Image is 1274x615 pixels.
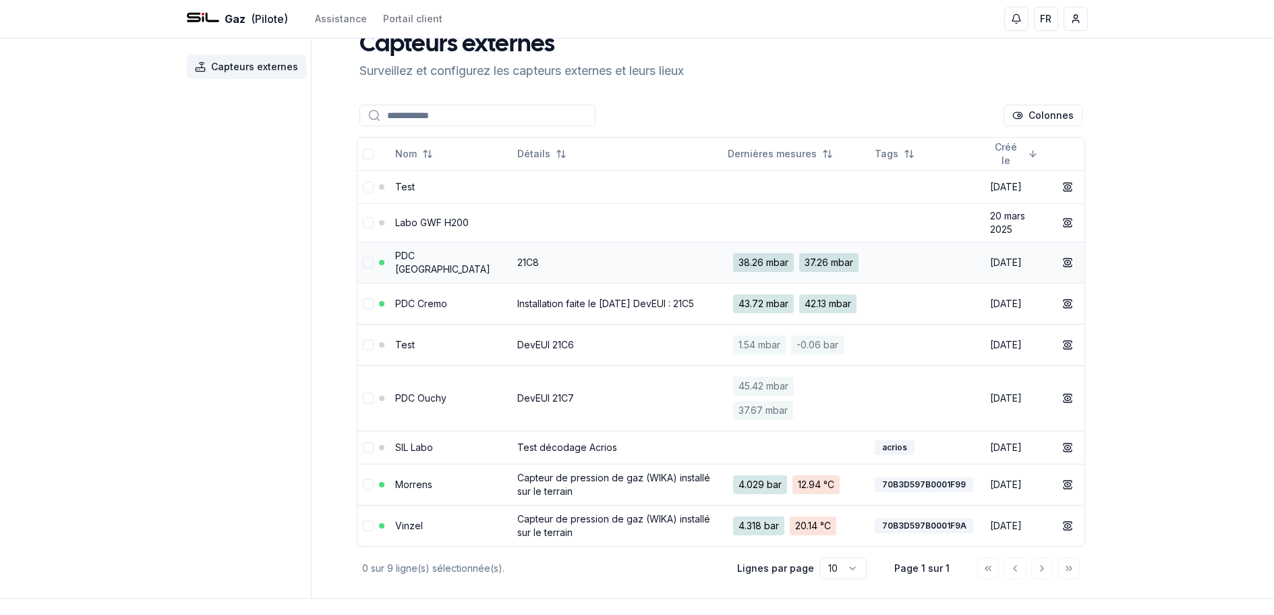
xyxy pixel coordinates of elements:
span: 37.26 mbar [799,253,859,272]
button: Sélectionner la ligne [363,520,374,531]
button: Not sorted. Click to sort ascending. [387,143,441,165]
span: FR [1040,12,1051,26]
div: acrios [875,440,915,455]
span: 4.029 bar [733,475,787,494]
button: Sélectionner la ligne [363,257,374,268]
a: 38.26 mbar37.26 mbar [728,248,864,277]
a: Test [395,181,415,192]
button: Sélectionner la ligne [363,442,374,453]
a: 1.54 mbar-0.06 bar [728,330,864,360]
span: Nom [395,147,417,161]
a: PDC [GEOGRAPHIC_DATA] [395,250,490,275]
a: Capteur de pression de gaz (WIKA) installé sur le terrain [517,472,710,497]
td: [DATE] [985,242,1052,283]
span: 12.94 °C [792,475,840,494]
a: Portail client [383,12,442,26]
a: Labo GWF H200 [395,217,469,228]
span: Détails [517,147,550,161]
p: Lignes par page [737,562,814,575]
button: Sélectionner la ligne [363,182,374,192]
span: 45.42 mbar [733,377,794,396]
a: PDC Cremo [395,298,447,309]
div: 70B3D597B0001F9A [875,518,974,533]
span: Gaz [225,11,245,27]
button: Cocher les colonnes [1004,105,1082,126]
span: -0.06 bar [791,336,844,354]
td: [DATE] [985,431,1052,464]
span: 37.67 mbar [733,401,793,420]
td: [DATE] [985,324,1052,365]
a: DevEUI 21C6 [517,339,574,350]
div: 0 sur 9 ligne(s) sélectionnée(s). [362,562,716,575]
a: 4.029 bar12.94 °C [728,470,864,500]
a: Test décodage Acrios [517,442,617,453]
span: 1.54 mbar [733,336,786,354]
td: [DATE] [985,170,1052,203]
a: Gaz(Pilote) [187,11,288,27]
span: 43.72 mbar [733,294,794,313]
a: DevEUI 21C7 [517,392,574,404]
span: Dernières mesures [728,147,817,161]
span: 20.14 °C [790,516,836,535]
span: Créé le [990,140,1022,167]
a: Capteurs externes [187,55,312,79]
td: [DATE] [985,505,1052,546]
button: Tout sélectionner [363,149,374,159]
div: Page 1 sur 1 [888,562,956,575]
h1: Capteurs externes [359,32,684,59]
a: 4.318 bar20.14 °C [728,511,864,541]
button: Sorted descending. Click to sort ascending. [982,143,1047,165]
img: SIL - Gaz Logo [187,3,219,35]
span: 42.13 mbar [799,294,857,313]
a: 45.42 mbar37.67 mbar [728,371,864,425]
a: Assistance [315,12,367,26]
span: 4.318 bar [733,516,784,535]
a: Capteur de pression de gaz (WIKA) installé sur le terrain [517,513,710,538]
button: Not sorted. Click to sort ascending. [867,143,923,165]
a: SIL Labo [395,442,433,453]
span: Capteurs externes [211,60,298,74]
button: Sélectionner la ligne [363,217,374,228]
button: Not sorted. Click to sort ascending. [509,143,575,165]
td: [DATE] [985,283,1052,324]
td: 20 mars 2025 [985,203,1052,242]
a: 43.72 mbar42.13 mbar [728,289,864,319]
a: 21C8 [517,257,539,268]
button: Sélectionner la ligne [363,298,374,309]
span: 38.26 mbar [733,253,794,272]
div: 70B3D597B0001F99 [875,477,973,492]
span: Tags [875,147,898,161]
button: Not sorted. Click to sort ascending. [720,143,841,165]
span: (Pilote) [251,11,288,27]
a: Installation faite le [DATE] DevEUI : 21C5 [517,298,694,309]
a: Morrens [395,479,432,490]
a: Vinzel [395,520,423,531]
td: [DATE] [985,464,1052,505]
button: Sélectionner la ligne [363,340,374,350]
button: FR [1034,7,1058,31]
a: Test [395,339,415,350]
button: Sélectionner la ligne [363,479,374,490]
td: [DATE] [985,365,1052,431]
button: Sélectionner la ligne [363,393,374,404]
a: PDC Ouchy [395,392,446,404]
p: Surveillez et configurez les capteurs externes et leurs lieux [359,61,684,80]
